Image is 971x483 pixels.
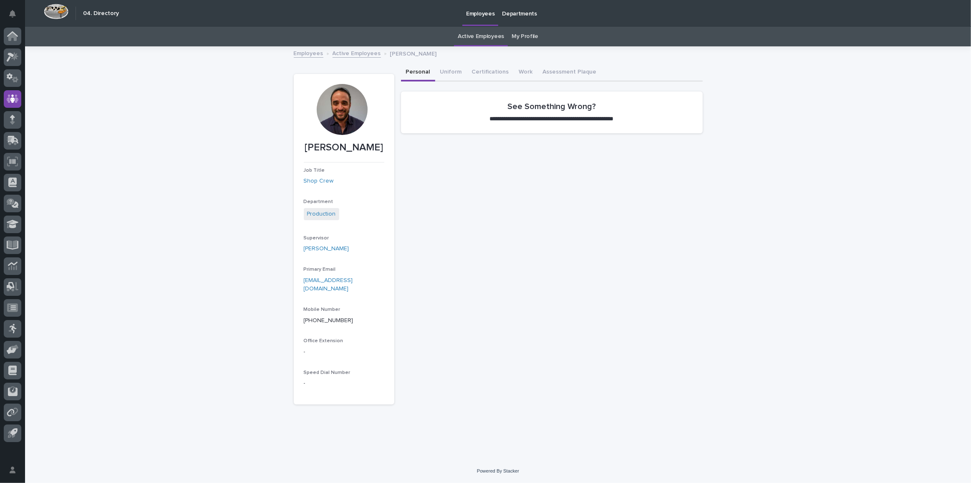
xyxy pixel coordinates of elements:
a: [PHONE_NUMBER] [304,318,353,323]
img: Workspace Logo [44,4,68,19]
a: Production [307,210,336,219]
a: Powered By Stacker [477,468,519,473]
button: Work [514,64,538,81]
h2: 04. Directory [83,10,119,17]
span: Supervisor [304,236,329,241]
p: - [304,348,384,356]
div: Notifications [10,10,21,23]
a: [PERSON_NAME] [304,244,349,253]
button: Assessment Plaque [538,64,602,81]
a: [EMAIL_ADDRESS][DOMAIN_NAME] [304,277,353,292]
button: Personal [401,64,435,81]
a: Employees [294,48,323,58]
p: - [304,379,384,388]
h2: See Something Wrong? [507,102,596,112]
button: Uniform [435,64,467,81]
span: Primary Email [304,267,336,272]
span: Department [304,199,333,204]
span: Speed Dial Number [304,370,351,375]
span: Mobile Number [304,307,340,312]
button: Notifications [4,5,21,23]
p: [PERSON_NAME] [390,48,437,58]
span: Office Extension [304,338,343,343]
a: Shop Crew [304,177,334,186]
a: Active Employees [333,48,381,58]
a: Active Employees [458,27,504,46]
span: Job Title [304,168,325,173]
p: [PERSON_NAME] [304,142,384,154]
a: My Profile [512,27,538,46]
button: Certifications [467,64,514,81]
